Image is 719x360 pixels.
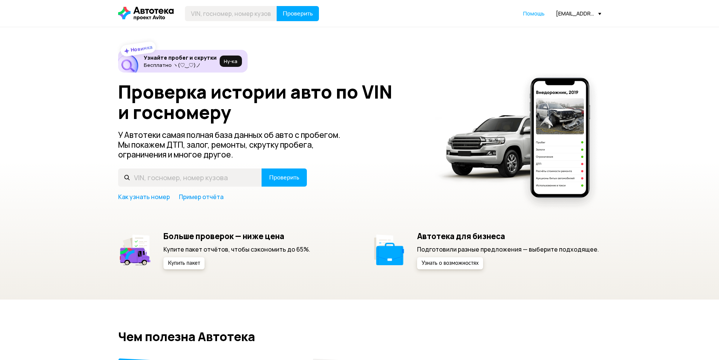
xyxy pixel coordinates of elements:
button: Купить пакет [163,257,205,269]
p: Подготовили разные предложения — выберите подходящее. [417,245,599,253]
h5: Больше проверок — ниже цена [163,231,310,241]
a: Как узнать номер [118,193,170,201]
button: Узнать о возможностях [417,257,483,269]
h6: Узнайте пробег и скрутки [144,54,217,61]
input: VIN, госномер, номер кузова [185,6,277,21]
span: Проверить [283,11,313,17]
div: [EMAIL_ADDRESS][DOMAIN_NAME] [556,10,601,17]
span: Проверить [269,175,299,181]
h5: Автотека для бизнеса [417,231,599,241]
p: У Автотеки самая полная база данных об авто с пробегом. Мы покажем ДТП, залог, ремонты, скрутку п... [118,130,353,159]
h2: Чем полезна Автотека [118,330,601,343]
a: Помощь [523,10,545,17]
span: Узнать о возможностях [422,261,479,266]
p: Купите пакет отчётов, чтобы сэкономить до 65%. [163,245,310,253]
span: Ну‑ка [224,58,237,64]
button: Проверить [277,6,319,21]
input: VIN, госномер, номер кузова [118,168,262,187]
button: Проверить [262,168,307,187]
span: Купить пакет [168,261,200,266]
a: Пример отчёта [179,193,223,201]
strong: Новинка [130,43,153,53]
h1: Проверка истории авто по VIN и госномеру [118,82,425,122]
p: Бесплатно ヽ(♡‿♡)ノ [144,62,217,68]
